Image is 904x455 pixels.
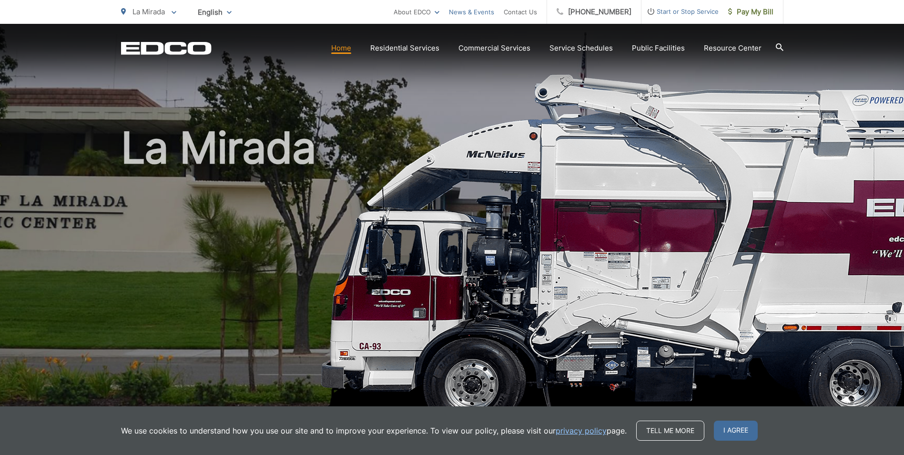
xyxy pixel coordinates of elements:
p: We use cookies to understand how you use our site and to improve your experience. To view our pol... [121,425,627,436]
a: Service Schedules [549,42,613,54]
span: I agree [714,421,758,441]
a: News & Events [449,6,494,18]
a: Tell me more [636,421,704,441]
span: Pay My Bill [728,6,773,18]
span: English [191,4,239,21]
a: Residential Services [370,42,439,54]
a: Public Facilities [632,42,685,54]
a: Contact Us [504,6,537,18]
span: La Mirada [132,7,165,16]
a: Home [331,42,351,54]
a: About EDCO [394,6,439,18]
a: privacy policy [556,425,607,436]
a: Commercial Services [458,42,530,54]
a: EDCD logo. Return to the homepage. [121,41,212,55]
h1: La Mirada [121,124,783,426]
a: Resource Center [704,42,762,54]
